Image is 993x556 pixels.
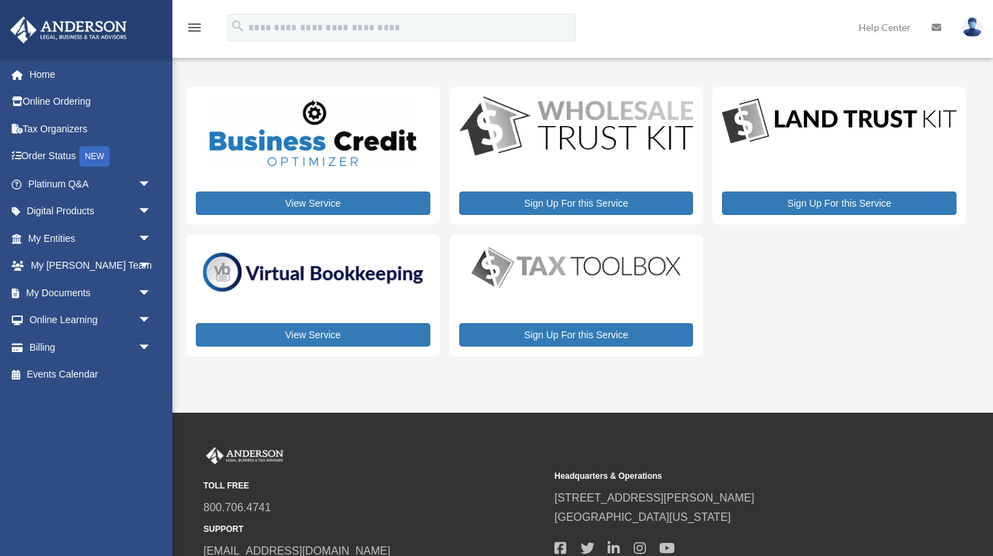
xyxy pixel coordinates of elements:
[554,492,754,504] a: [STREET_ADDRESS][PERSON_NAME]
[10,170,172,198] a: Platinum Q&Aarrow_drop_down
[10,143,172,171] a: Order StatusNEW
[138,279,165,307] span: arrow_drop_down
[722,192,956,215] a: Sign Up For this Service
[196,323,430,347] a: View Service
[203,522,545,537] small: SUPPORT
[196,192,430,215] a: View Service
[203,447,286,465] img: Anderson Advisors Platinum Portal
[10,225,172,252] a: My Entitiesarrow_drop_down
[186,24,203,36] a: menu
[10,361,172,389] a: Events Calendar
[138,333,165,362] span: arrow_drop_down
[203,479,545,493] small: TOLL FREE
[10,307,172,334] a: Online Learningarrow_drop_down
[459,244,694,291] img: taxtoolbox_new-1.webp
[459,96,694,158] img: WS-Trust-Kit-lgo-1.jpg
[6,17,131,43] img: Anderson Advisors Platinum Portal
[138,252,165,280] span: arrow_drop_down
[138,307,165,335] span: arrow_drop_down
[79,146,110,167] div: NEW
[459,323,694,347] a: Sign Up For this Service
[10,252,172,280] a: My [PERSON_NAME] Teamarrow_drop_down
[10,198,165,225] a: Digital Productsarrow_drop_down
[10,88,172,116] a: Online Ordering
[138,198,165,226] span: arrow_drop_down
[459,192,694,215] a: Sign Up For this Service
[138,170,165,198] span: arrow_drop_down
[10,279,172,307] a: My Documentsarrow_drop_down
[10,333,172,361] a: Billingarrow_drop_down
[962,17,983,37] img: User Pic
[554,511,731,523] a: [GEOGRAPHIC_DATA][US_STATE]
[203,502,271,513] a: 800.706.4741
[10,115,172,143] a: Tax Organizers
[230,19,245,34] i: search
[554,469,896,484] small: Headquarters & Operations
[722,96,956,147] img: LandTrust_lgo-1.jpg
[138,225,165,253] span: arrow_drop_down
[10,61,172,88] a: Home
[186,19,203,36] i: menu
